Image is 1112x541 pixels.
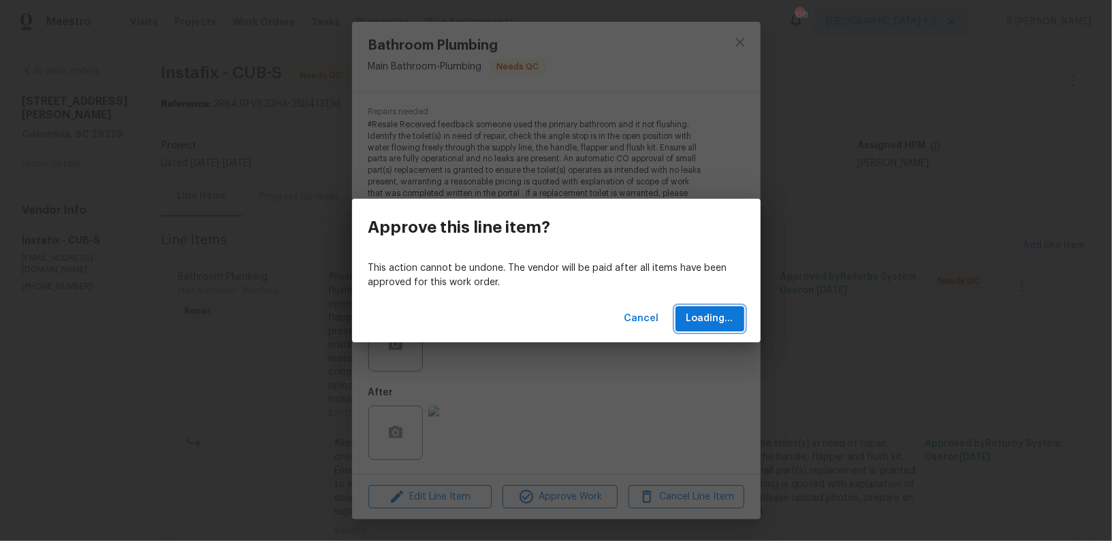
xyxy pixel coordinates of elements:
span: Cancel [624,310,659,327]
p: This action cannot be undone. The vendor will be paid after all items have been approved for this... [368,261,744,290]
button: Cancel [619,306,665,331]
button: Loading... [676,306,744,331]
span: Loading... [686,310,733,327]
h3: Approve this line item? [368,218,551,237]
